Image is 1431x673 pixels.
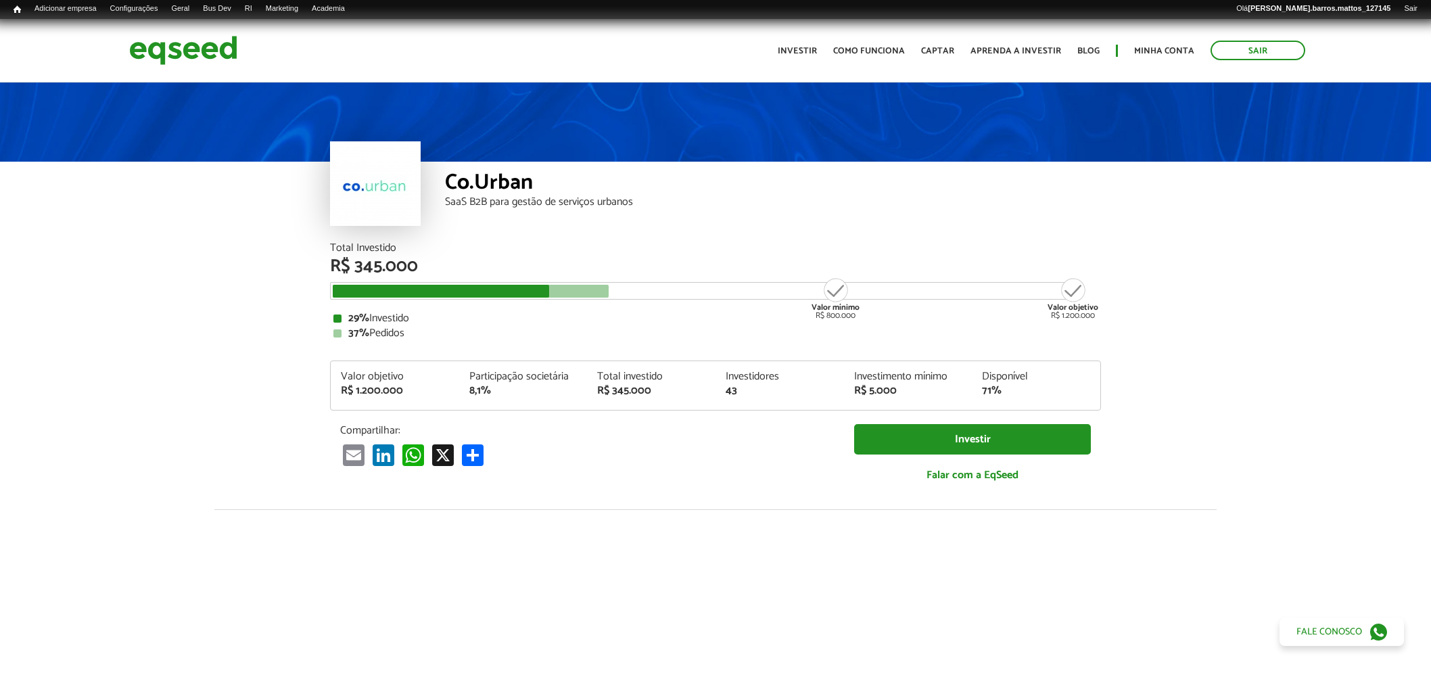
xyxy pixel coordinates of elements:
div: 43 [726,386,834,396]
a: Configurações [103,3,165,14]
strong: 29% [348,309,369,327]
div: SaaS B2B para gestão de serviços urbanos [445,197,1101,208]
a: Adicionar empresa [28,3,103,14]
a: WhatsApp [400,444,427,466]
div: 8,1% [469,386,578,396]
a: Geral [164,3,196,14]
a: Academia [305,3,352,14]
a: Bus Dev [196,3,238,14]
strong: [PERSON_NAME].barros.mattos_127145 [1248,4,1390,12]
div: Investimento mínimo [854,371,962,382]
div: 71% [982,386,1090,396]
a: Email [340,444,367,466]
a: RI [238,3,259,14]
a: Marketing [259,3,305,14]
a: X [429,444,456,466]
div: R$ 800.000 [810,277,861,320]
span: Início [14,5,21,14]
a: Investir [778,47,817,55]
a: Fale conosco [1280,618,1404,646]
div: Valor objetivo [341,371,449,382]
strong: Valor mínimo [812,301,860,314]
div: Co.Urban [445,172,1101,197]
div: R$ 1.200.000 [341,386,449,396]
a: Captar [921,47,954,55]
div: Investido [333,313,1098,324]
a: Sair [1397,3,1424,14]
div: R$ 345.000 [330,258,1101,275]
div: Pedidos [333,328,1098,339]
a: Olá[PERSON_NAME].barros.mattos_127145 [1229,3,1397,14]
p: Compartilhar: [340,424,834,437]
div: Total Investido [330,243,1101,254]
a: Investir [854,424,1091,455]
div: R$ 345.000 [597,386,705,396]
div: Investidores [726,371,834,382]
strong: 37% [348,324,369,342]
a: Minha conta [1134,47,1194,55]
div: Disponível [982,371,1090,382]
div: R$ 5.000 [854,386,962,396]
a: Sair [1211,41,1305,60]
a: LinkedIn [370,444,397,466]
a: Falar com a EqSeed [854,461,1091,489]
div: Participação societária [469,371,578,382]
div: R$ 1.200.000 [1048,277,1098,320]
a: Aprenda a investir [970,47,1061,55]
a: Share [459,444,486,466]
img: EqSeed [129,32,237,68]
a: Blog [1077,47,1100,55]
div: Total investido [597,371,705,382]
a: Início [7,3,28,16]
a: Como funciona [833,47,905,55]
strong: Valor objetivo [1048,301,1098,314]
